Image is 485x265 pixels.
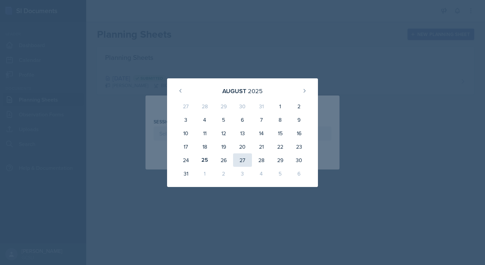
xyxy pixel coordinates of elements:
[233,140,252,153] div: 20
[252,100,271,113] div: 31
[233,167,252,180] div: 3
[252,167,271,180] div: 4
[233,153,252,167] div: 27
[176,153,195,167] div: 24
[176,140,195,153] div: 17
[195,126,214,140] div: 11
[222,86,246,96] div: August
[252,126,271,140] div: 14
[214,167,233,180] div: 2
[233,100,252,113] div: 30
[233,113,252,126] div: 6
[248,86,263,96] div: 2025
[290,126,309,140] div: 16
[290,113,309,126] div: 9
[271,167,290,180] div: 5
[176,100,195,113] div: 27
[176,113,195,126] div: 3
[195,140,214,153] div: 18
[214,140,233,153] div: 19
[290,140,309,153] div: 23
[290,100,309,113] div: 2
[233,126,252,140] div: 13
[271,100,290,113] div: 1
[271,126,290,140] div: 15
[290,167,309,180] div: 6
[195,100,214,113] div: 28
[176,126,195,140] div: 10
[214,126,233,140] div: 12
[252,153,271,167] div: 28
[252,113,271,126] div: 7
[176,167,195,180] div: 31
[271,113,290,126] div: 8
[252,140,271,153] div: 21
[214,153,233,167] div: 26
[290,153,309,167] div: 30
[195,153,214,167] div: 25
[271,153,290,167] div: 29
[195,167,214,180] div: 1
[214,113,233,126] div: 5
[271,140,290,153] div: 22
[195,113,214,126] div: 4
[214,100,233,113] div: 29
